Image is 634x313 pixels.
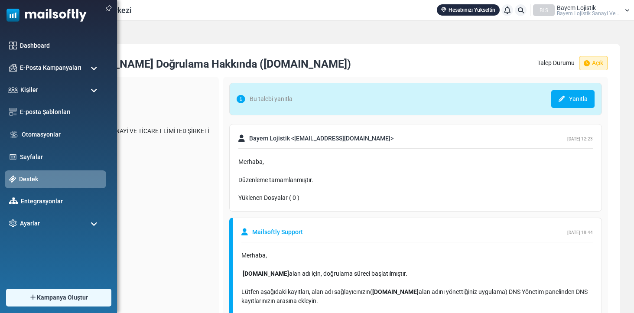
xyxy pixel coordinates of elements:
a: Hesabınızı Yükseltin [437,4,500,16]
span: Bayem Lojistik [557,5,596,11]
label: Kategori [60,83,213,92]
div: [DATE] 18:44 [60,157,213,166]
span: Bayem Lojistik < [EMAIL_ADDRESS][DOMAIN_NAME] > [249,134,393,143]
span: E-Posta Kampanyaları [20,63,81,72]
span: [DATE] 18:44 [567,230,593,235]
div: Merhaba, Düzenleme tamamlanmıştır. [238,157,593,185]
span: Bayem Loji̇sti̇k Sanayi̇ Ve... [557,11,619,16]
div: [PERSON_NAME] Doğrulama Hakkında ([DOMAIN_NAME]) [70,56,351,72]
a: Destek [19,175,102,184]
a: Sayfalar [20,153,102,162]
div: [DATE] 18:44 [60,187,213,196]
label: Açılma Tarihi [60,143,213,153]
img: workflow.svg [9,130,19,140]
a: Dashboard [20,41,102,50]
img: dashboard-icon.svg [9,42,17,49]
strong: [DOMAIN_NAME] [243,270,289,277]
div: Talep Durumu [537,56,608,70]
span: Ayarlar [20,219,40,228]
span: Kişiler [20,85,38,95]
span: Mailsoftly Support [252,228,303,237]
a: BLS Bayem Lojistik Bayem Loji̇sti̇k Sanayi̇ Ve... [533,4,630,16]
label: Şirket [60,113,213,122]
label: Son Güncelleme [60,174,213,183]
span: [DATE] 12:23 [567,137,593,141]
span: Açık [579,56,608,70]
img: email-templates-icon.svg [9,108,17,116]
img: contacts-icon.svg [8,87,18,93]
img: support-icon-active.svg [9,176,16,183]
a: Yanıtla [551,90,595,108]
span: Bu talebi yanıtla [237,90,293,108]
strong: [DOMAIN_NAME] [372,288,419,295]
div: BLS [533,4,555,16]
div: Yüklenen Dosyalar ( 0 ) [238,193,593,202]
img: campaigns-icon.png [9,64,17,72]
a: Entegrasyonlar [21,197,102,206]
img: landing_pages.svg [9,153,17,161]
div: BAYEM LOJİSTİK SANAYİ VE TİCARET LİMİTED ŞİRKETİ [60,127,213,136]
img: settings-icon.svg [9,219,17,227]
div: Technical [60,96,213,105]
a: Otomasyonlar [22,130,102,139]
a: E-posta Şablonları [20,108,102,117]
span: Kampanya Oluştur [37,293,88,302]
